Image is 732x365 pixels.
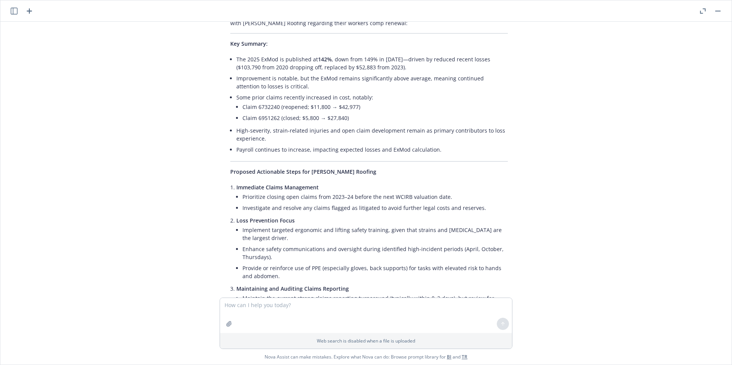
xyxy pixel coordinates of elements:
[242,112,508,123] li: Claim 6951262 (closed; $5,800 → $27,840)
[242,224,508,243] li: Implement targeted ergonomic and lifting safety training, given that strains and [MEDICAL_DATA] a...
[236,217,295,224] span: Loss Prevention Focus
[242,293,508,312] li: Maintain the current strong claims reporting turnaround (typically within 0–3 days), but review f...
[242,243,508,263] li: Enhance safety communications and oversight during identified high-incident periods (April, Octob...
[230,40,268,47] span: Key Summary:
[462,354,467,360] a: TR
[242,202,508,213] li: Investigate and resolve any claims flagged as litigated to avoid further legal costs and reserves.
[242,263,508,282] li: Provide or reinforce use of PPE (especially gloves, back supports) for tasks with elevated risk t...
[236,73,508,92] li: Improvement is notable, but the ExMod remains significantly above average, meaning continued atte...
[318,56,332,63] span: 142%
[236,144,508,155] li: Payroll continues to increase, impacting expected losses and ExMod calculation.
[447,354,451,360] a: BI
[230,168,376,175] span: Proposed Actionable Steps for [PERSON_NAME] Roofing
[225,338,507,344] p: Web search is disabled when a file is uploaded
[236,54,508,73] li: The 2025 ExMod is published at , down from 149% in [DATE]—driven by reduced recent losses ($103,7...
[236,125,508,144] li: High-severity, strain-related injuries and open claim development remain as primary contributors ...
[242,191,508,202] li: Prioritize closing open claims from 2023–24 before the next WCIRB valuation date.
[242,101,508,112] li: Claim 6732240 (reopened; $11,800 → $42,977)
[236,285,349,292] span: Maintaining and Auditing Claims Reporting
[236,92,508,125] li: Some prior claims recently increased in cost, notably:
[265,349,467,365] span: Nova Assist can make mistakes. Explore what Nova can do: Browse prompt library for and
[236,184,319,191] span: Immediate Claims Management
